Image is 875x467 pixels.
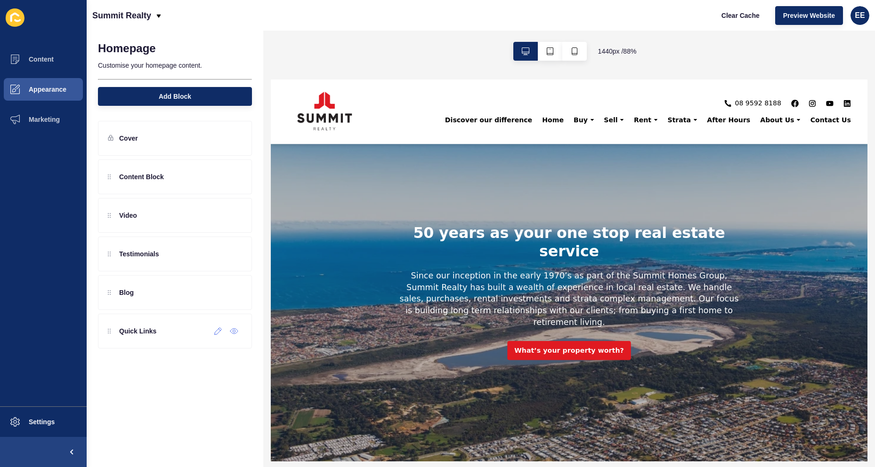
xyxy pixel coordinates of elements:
p: Video [119,211,137,220]
span: About Us [556,41,595,50]
h1: 50 years as your one stop real estate service [142,164,535,205]
p: Quick Links [119,326,156,336]
p: Blog [119,288,134,297]
p: Customise your homepage content. [98,55,252,76]
a: facebook [591,23,600,32]
span: EE [855,11,865,20]
div: Sell [373,41,407,51]
a: Home [303,41,339,50]
span: Add Block [159,92,191,101]
a: Discover our difference [192,41,303,50]
p: Content Block [119,172,164,182]
a: instagram [611,23,620,32]
p: Testimonials [119,249,159,259]
div: Buy [339,41,373,51]
a: After Hours [490,41,551,50]
span: Sell [379,41,394,50]
span: Rent [413,41,432,50]
div: Rent [407,41,445,51]
h1: Homepage [98,42,156,55]
button: Add Block [98,87,252,106]
a: 08 9592 8188 [516,23,580,32]
p: Summit Realty [92,4,151,27]
button: Preview Website [775,6,843,25]
div: Strata [445,41,490,51]
span: Preview Website [783,11,835,20]
span: Buy [344,41,360,50]
h2: Since our inception in the early 1970’s as part of the Summit Homes Group, Summit Realty has buil... [142,216,535,282]
a: youtube [631,23,640,32]
a: Contact Us [608,41,659,50]
p: Cover [119,134,138,143]
button: Clear Cache [713,6,768,25]
a: linkedin [651,23,659,32]
span: 1440 px / 88 % [598,47,637,56]
span: 08 9592 8188 [527,22,580,33]
div: About Us [551,41,608,51]
span: Strata [451,41,477,50]
span: Clear Cache [721,11,760,20]
img: logo [19,2,104,71]
a: What’s your property worth? [269,297,409,319]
